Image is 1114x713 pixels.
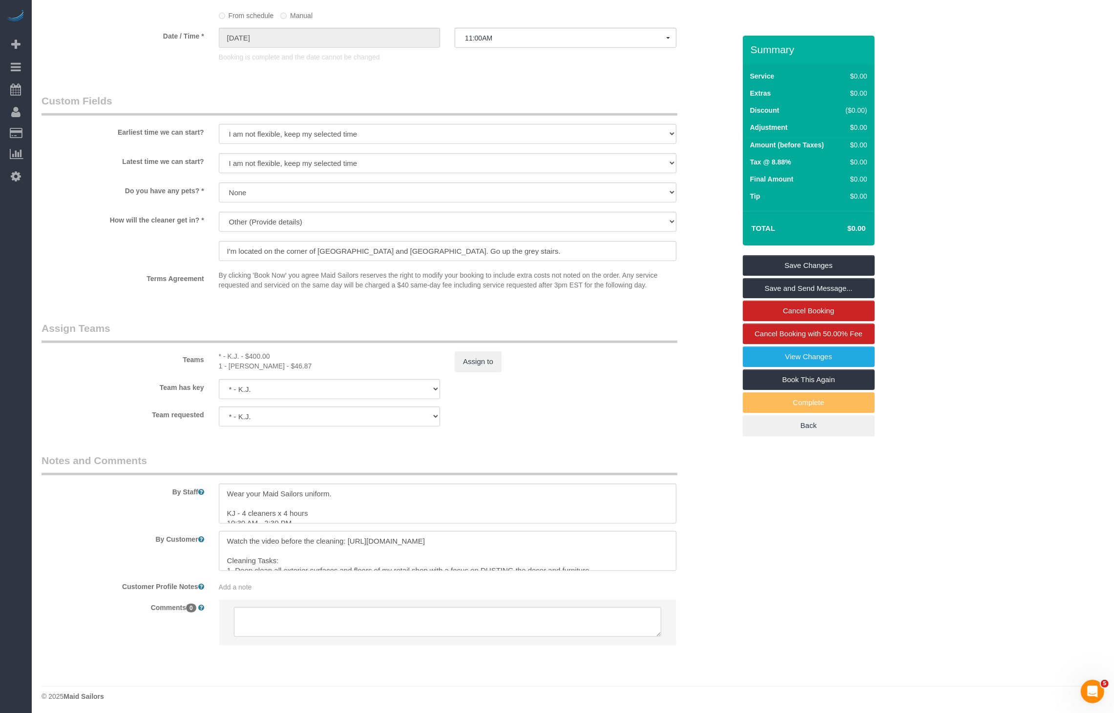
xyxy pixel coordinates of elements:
[219,7,274,20] label: From schedule
[743,369,875,390] a: Book This Again
[219,351,441,361] div: 16 hours x $25.00/hour
[841,88,867,98] div: $0.00
[34,124,211,137] label: Earliest time we can start?
[750,122,788,132] label: Adjustment
[219,28,441,48] input: MM/DD/YYYY
[750,157,791,167] label: Tax @ 8.88%
[455,28,676,48] button: 11:00AM
[841,122,867,132] div: $0.00
[34,407,211,420] label: Team requested
[841,157,867,167] div: $0.00
[743,346,875,367] a: View Changes
[750,71,775,81] label: Service
[755,329,862,338] span: Cancel Booking with 50.00% Fee
[34,599,211,612] label: Comments
[34,578,211,591] label: Customer Profile Notes
[34,379,211,392] label: Team has key
[34,212,211,225] label: How will the cleaner get in? *
[219,270,676,290] p: By clicking 'Book Now' you agree Maid Sailors reserves the right to modify your booking to includ...
[841,174,867,184] div: $0.00
[280,7,313,20] label: Manual
[34,484,211,497] label: By Staff
[42,94,677,116] legend: Custom Fields
[743,301,875,321] a: Cancel Booking
[186,604,196,612] span: 0
[219,13,225,19] input: From schedule
[455,351,502,372] button: Assign to
[750,140,824,150] label: Amount (before Taxes)
[750,191,760,201] label: Tip
[750,105,779,115] label: Discount
[6,10,25,23] img: Automaid Logo
[841,105,867,115] div: ($0.00)
[219,52,676,62] p: Booking is complete and the date cannot be changed
[750,88,771,98] label: Extras
[743,255,875,276] a: Save Changes
[750,174,794,184] label: Final Amount
[219,361,441,371] div: 2.18 hours x $21.50/hour
[42,321,677,343] legend: Assign Teams
[34,270,211,284] label: Terms Agreement
[34,531,211,544] label: By Customer
[841,140,867,150] div: $0.00
[841,71,867,81] div: $0.00
[63,693,104,700] strong: Maid Sailors
[841,191,867,201] div: $0.00
[751,44,870,55] h3: Summary
[280,13,287,19] input: Manual
[34,28,211,41] label: Date / Time *
[818,224,865,233] h4: $0.00
[465,34,666,42] span: 11:00AM
[743,324,875,344] a: Cancel Booking with 50.00% Fee
[743,278,875,299] a: Save and Send Message...
[34,183,211,196] label: Do you have any pets? *
[42,692,1104,701] div: © 2025
[34,351,211,365] label: Teams
[219,583,252,591] span: Add a note
[743,415,875,436] a: Back
[42,453,677,475] legend: Notes and Comments
[752,224,776,232] strong: Total
[1081,680,1104,703] iframe: Intercom live chat
[1101,680,1109,688] span: 5
[34,153,211,166] label: Latest time we can start?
